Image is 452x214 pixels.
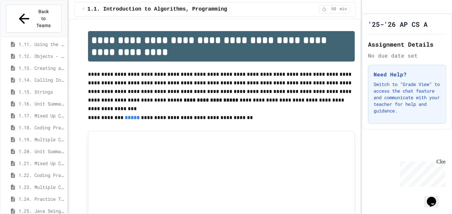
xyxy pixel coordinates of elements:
span: Back to Teams [36,8,51,29]
span: min [340,7,347,12]
iframe: chat widget [397,159,445,187]
span: 1.24. Practice Test for Objects (1.12-1.14) [19,195,64,202]
div: No due date set [368,52,446,60]
div: Chat with us now!Close [3,3,46,42]
span: 1.14. Calling Instance Methods [19,76,64,83]
span: 1.19. Multiple Choice Exercises for Unit 1a (1.1-1.6) [19,136,64,143]
p: Switch to "Grade View" to access the chat feature and communicate with your teacher for help and ... [374,81,440,114]
span: 1.18. Coding Practice 1a (1.1-1.6) [19,124,64,131]
span: 60 [329,7,339,12]
span: 1.13. Creating and Initializing Objects: Constructors [19,64,64,71]
h1: '25-'26 AP CS A [368,20,428,29]
span: 1.11. Using the Math Class [19,41,64,48]
h2: Assignment Details [368,40,446,49]
span: 1.21. Mixed Up Code Practice 1b (1.7-1.15) [19,160,64,167]
span: 1.16. Unit Summary 1a (1.1-1.6) [19,100,64,107]
button: Back to Teams [6,5,62,33]
span: 1.15. Strings [19,88,64,95]
span: 1.12. Objects - Instances of Classes [19,53,64,60]
span: 1.17. Mixed Up Code Practice 1.1-1.6 [19,112,64,119]
span: / [82,7,85,12]
span: 1.20. Unit Summary 1b (1.7-1.15) [19,148,64,155]
span: 1.22. Coding Practice 1b (1.7-1.15) [19,172,64,179]
span: 1.1. Introduction to Algorithms, Programming, and Compilers [87,5,275,13]
h3: Need Help? [374,70,440,78]
span: 1.23. Multiple Choice Exercises for Unit 1b (1.9-1.15) [19,184,64,191]
iframe: chat widget [424,188,445,207]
